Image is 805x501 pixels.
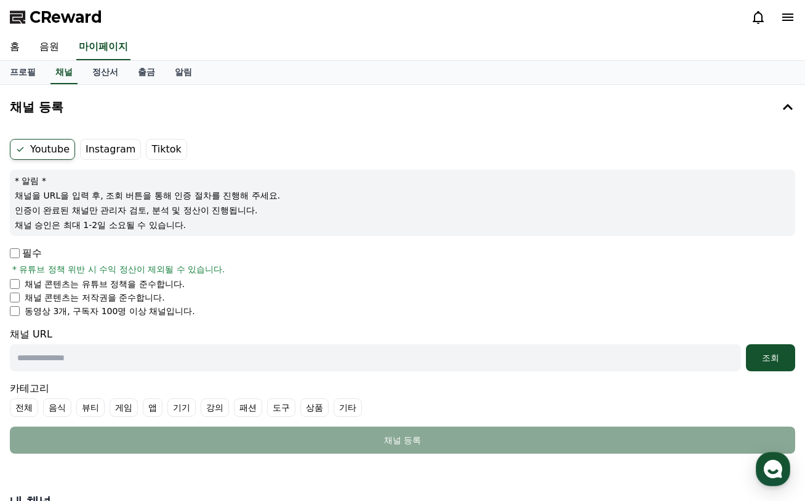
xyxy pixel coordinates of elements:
[110,398,138,417] label: 게임
[30,7,102,27] span: CReward
[267,398,295,417] label: 도구
[10,381,795,417] div: 카테고리
[43,398,71,417] label: 음식
[10,327,795,371] div: 채널 URL
[15,189,790,202] p: 채널을 URL을 입력 후, 조회 버튼을 통해 인증 절차를 진행해 주세요.
[190,408,205,418] span: 설정
[234,398,262,417] label: 패션
[5,90,800,124] button: 채널 등록
[25,305,195,317] p: 동영상 3개, 구독자 100명 이상 채널입니다.
[10,246,42,261] p: 필수
[334,398,362,417] label: 기타
[15,219,790,231] p: 채널 승인은 최대 1-2일 소요될 수 있습니다.
[50,61,78,84] a: 채널
[10,139,75,160] label: Youtube
[25,291,165,304] p: 채널 콘텐츠는 저작권을 준수합니다.
[76,34,130,60] a: 마이페이지
[81,390,159,420] a: 대화
[4,390,81,420] a: 홈
[82,61,128,84] a: 정산서
[128,61,165,84] a: 출금
[159,390,236,420] a: 설정
[12,263,225,275] span: * 유튜브 정책 위반 시 수익 정산이 제외될 수 있습니다.
[146,139,186,160] label: Tiktok
[10,100,63,114] h4: 채널 등록
[25,278,185,290] p: 채널 콘텐츠는 유튜브 정책을 준수합니다.
[34,434,771,446] div: 채널 등록
[113,409,127,419] span: 대화
[30,34,69,60] a: 음원
[10,427,795,454] button: 채널 등록
[751,352,790,364] div: 조회
[15,204,790,216] p: 인증이 완료된 채널만 관리자 검토, 분석 및 정산이 진행됩니다.
[76,398,105,417] label: 뷰티
[10,398,38,417] label: 전체
[167,398,196,417] label: 기기
[165,61,202,84] a: 알림
[300,398,329,417] label: 상품
[143,398,162,417] label: 앱
[746,344,795,371] button: 조회
[201,398,229,417] label: 강의
[39,408,46,418] span: 홈
[10,7,102,27] a: CReward
[80,139,141,160] label: Instagram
